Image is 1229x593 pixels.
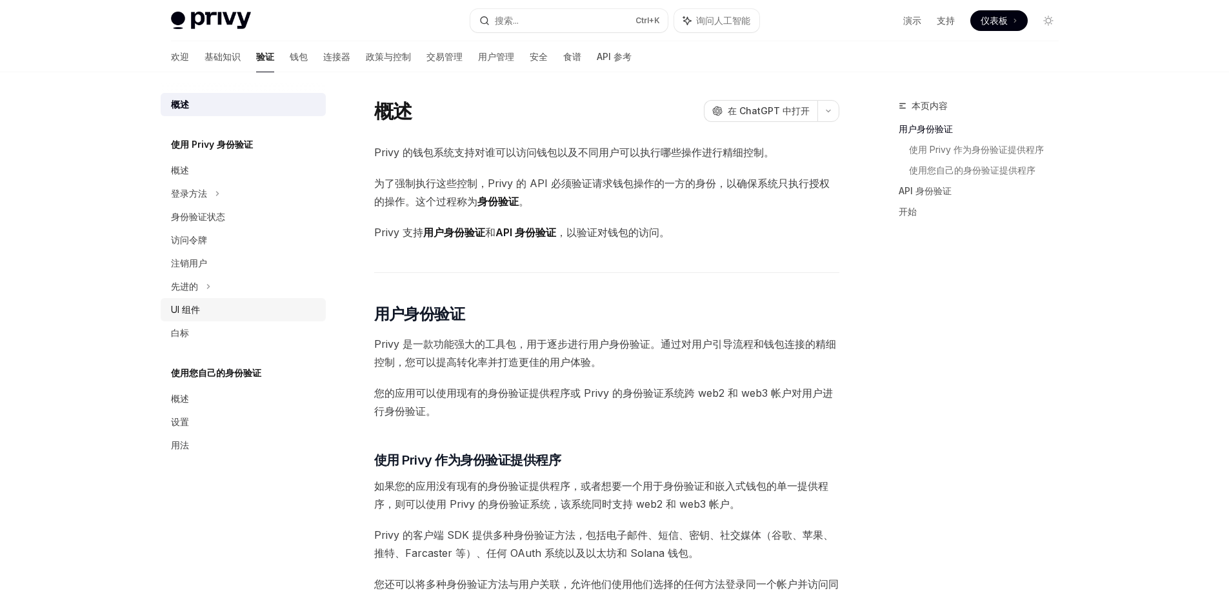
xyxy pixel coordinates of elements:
font: 支持 [937,15,955,26]
font: 用户身份验证 [374,305,465,323]
a: 访问令牌 [161,228,326,252]
font: Privy 支持 [374,226,423,239]
font: UI 组件 [171,304,200,315]
a: 政策与控制 [366,41,411,72]
font: 食谱 [563,51,581,62]
a: 钱包 [290,41,308,72]
font: 登录方法 [171,188,207,199]
font: 概述 [171,393,189,404]
font: Privy 的钱包系统支持对谁可以访问钱包以及不同用户可以执行哪些操作进行精细控制。 [374,146,774,159]
font: 您的应用可以使用现有的身份验证提供程序或 Privy 的身份验证系统跨 web2 和 web3 帐户对用户进行身份验证。 [374,387,833,417]
font: 开始 [899,206,917,217]
font: 搜索... [495,15,519,26]
font: 概述 [171,99,189,110]
font: 。 [519,195,529,208]
font: 使用您自己的身份验证 [171,367,261,378]
font: 白标 [171,327,189,338]
font: 注销用户 [171,257,207,268]
button: 搜索...Ctrl+K [470,9,668,32]
font: 使用 Privy 作为身份验证提供程序 [909,144,1044,155]
font: 钱包 [290,51,308,62]
a: API 身份验证 [899,181,1069,201]
font: ，以验证对钱包的访问。 [556,226,670,239]
a: 设置 [161,410,326,434]
a: 身份验证状态 [161,205,326,228]
font: API 身份验证 [899,185,952,196]
font: API 参考 [597,51,632,62]
a: 连接器 [323,41,350,72]
font: 本页内容 [912,100,948,111]
font: 用户管理 [478,51,514,62]
font: 先进的 [171,281,198,292]
a: 验证 [256,41,274,72]
font: 用法 [171,439,189,450]
font: 和 [485,226,495,239]
font: Privy 的客户端 SDK 提供多种身份验证方法，包括电子邮件、短信、密钥、社交媒体（谷歌、苹果、推特、Farcaster 等）、任何 OAuth 系统以及以太坊和 Solana 钱包。 [374,528,834,559]
font: 政策与控制 [366,51,411,62]
font: 使用 Privy 身份验证 [171,139,253,150]
font: 基础知识 [205,51,241,62]
font: 用户身份验证 [423,226,485,239]
font: 身份验证状态 [171,211,225,222]
a: 安全 [530,41,548,72]
a: 基础知识 [205,41,241,72]
button: 询问人工智能 [674,9,759,32]
font: 使用您自己的身份验证提供程序 [909,165,1035,176]
font: 概述 [374,99,412,123]
a: 注销用户 [161,252,326,275]
font: 在 ChatGPT 中打开 [728,105,810,116]
font: +K [649,15,660,25]
font: API 身份验证 [495,226,556,239]
a: UI 组件 [161,298,326,321]
a: 仪表板 [970,10,1028,31]
a: 概述 [161,387,326,410]
a: 用户身份验证 [899,119,1069,139]
font: Ctrl [635,15,649,25]
font: 为了强制执行这些控制，Privy 的 API 必须验证请求钱包操作的一方的身份，以确保系统只执行授权的操作。这个过程称为 [374,177,830,208]
a: API 参考 [597,41,632,72]
button: 切换暗模式 [1038,10,1059,31]
a: 用户管理 [478,41,514,72]
font: 仪表板 [981,15,1008,26]
font: 连接器 [323,51,350,62]
a: 欢迎 [171,41,189,72]
a: 食谱 [563,41,581,72]
a: 使用 Privy 作为身份验证提供程序 [909,139,1069,160]
a: 交易管理 [426,41,463,72]
img: 灯光标志 [171,12,251,30]
a: 用法 [161,434,326,457]
a: 概述 [161,93,326,116]
font: 概述 [171,165,189,176]
font: 欢迎 [171,51,189,62]
a: 白标 [161,321,326,345]
font: Privy 是一款功能强大的工具包，用于逐步进行用户身份验证。通过对用户引导流程和钱包连接的精细控制，您可以提高转化率并打造更佳的用户体验。 [374,337,836,368]
font: 访问令牌 [171,234,207,245]
font: 如果您的应用没有现有的身份验证提供程序，或者想要一个用于身份验证和嵌入式钱包的单一提供程序，则可以使用 Privy 的身份验证系统，该系统同时支持 web2 和 web3 帐户。 [374,479,828,510]
font: 用户身份验证 [899,123,953,134]
a: 支持 [937,14,955,27]
a: 概述 [161,159,326,182]
a: 开始 [899,201,1069,222]
font: 使用 Privy 作为身份验证提供程序 [374,452,561,468]
a: 使用您自己的身份验证提供程序 [909,160,1069,181]
font: 身份验证 [477,195,519,208]
font: 演示 [903,15,921,26]
font: 交易管理 [426,51,463,62]
font: 安全 [530,51,548,62]
font: 询问人工智能 [696,15,750,26]
font: 验证 [256,51,274,62]
font: 设置 [171,416,189,427]
button: 在 ChatGPT 中打开 [704,100,817,122]
a: 演示 [903,14,921,27]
